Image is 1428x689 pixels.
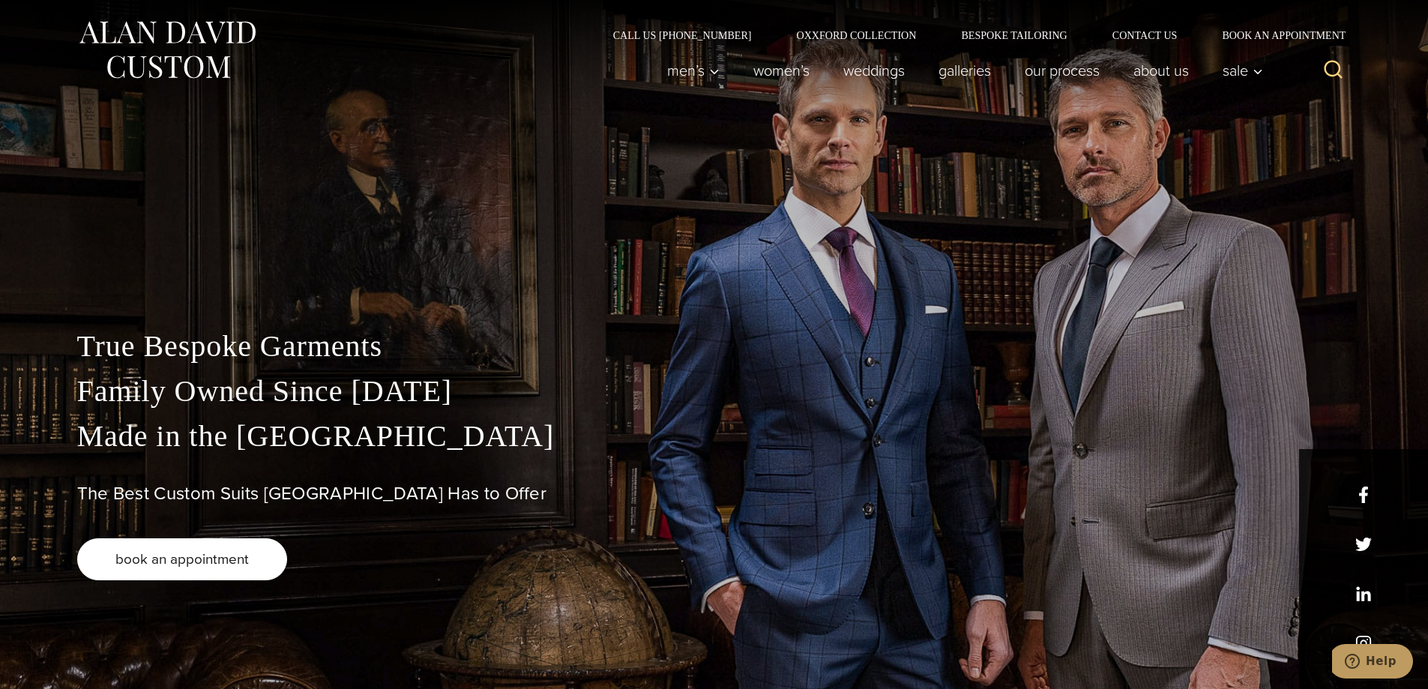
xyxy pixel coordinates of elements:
[591,30,1352,40] nav: Secondary Navigation
[1007,55,1116,85] a: Our Process
[1316,52,1352,88] button: View Search Form
[1205,55,1271,85] button: Sale sub menu toggle
[1116,55,1205,85] a: About Us
[939,30,1089,40] a: Bespoke Tailoring
[115,548,249,570] span: book an appointment
[1090,30,1200,40] a: Contact Us
[77,16,257,83] img: Alan David Custom
[591,30,774,40] a: Call Us [PHONE_NUMBER]
[77,483,1352,505] h1: The Best Custom Suits [GEOGRAPHIC_DATA] Has to Offer
[774,30,939,40] a: Oxxford Collection
[77,324,1352,459] p: True Bespoke Garments Family Owned Since [DATE] Made in the [GEOGRAPHIC_DATA]
[736,55,826,85] a: Women’s
[650,55,1271,85] nav: Primary Navigation
[650,55,736,85] button: Men’s sub menu toggle
[1199,30,1351,40] a: Book an Appointment
[1332,644,1413,682] iframe: Opens a widget where you can chat to one of our agents
[921,55,1007,85] a: Galleries
[77,538,287,580] a: book an appointment
[826,55,921,85] a: weddings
